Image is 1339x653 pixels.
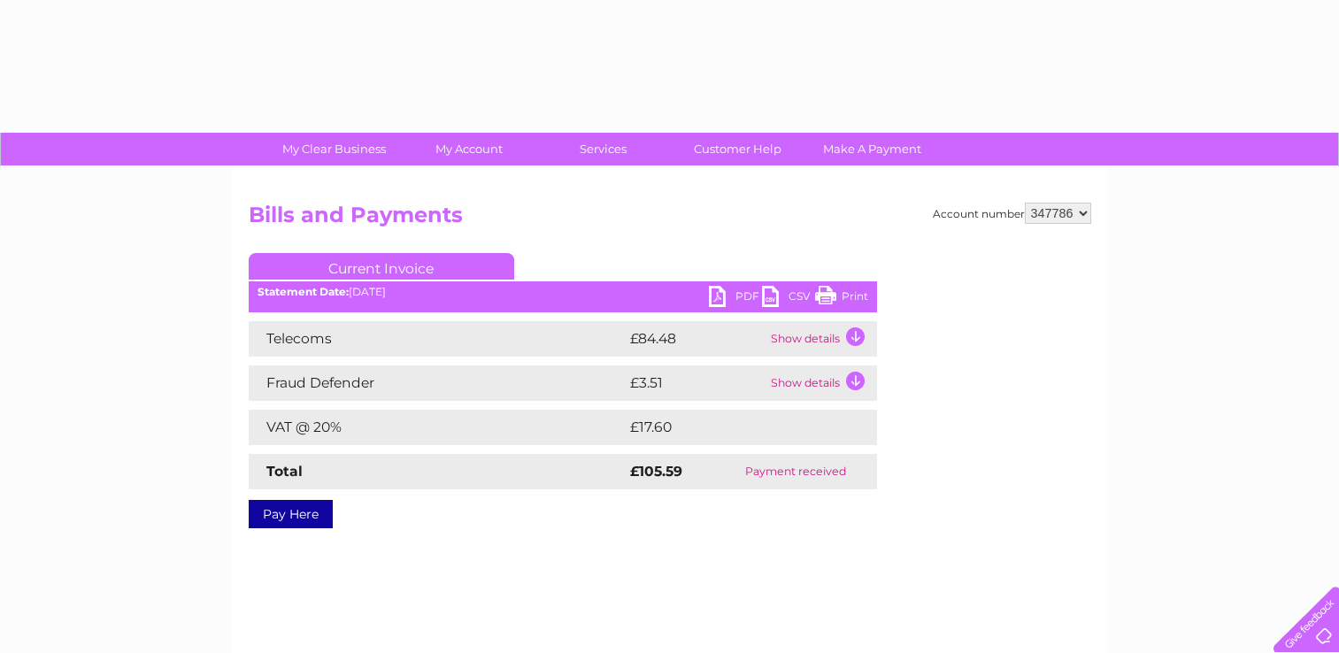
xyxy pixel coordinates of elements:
td: Telecoms [249,321,626,357]
a: Services [530,133,676,165]
a: Make A Payment [799,133,945,165]
div: [DATE] [249,286,877,298]
h2: Bills and Payments [249,203,1091,236]
td: Show details [766,365,877,401]
td: VAT @ 20% [249,410,626,445]
a: Pay Here [249,500,333,528]
a: CSV [762,286,815,311]
strong: Total [266,463,303,480]
td: Show details [766,321,877,357]
td: £84.48 [626,321,766,357]
a: Print [815,286,868,311]
a: PDF [709,286,762,311]
a: My Clear Business [261,133,407,165]
td: Payment received [715,454,876,489]
a: Customer Help [665,133,811,165]
td: £3.51 [626,365,766,401]
a: Current Invoice [249,253,514,280]
div: Account number [933,203,1091,224]
td: £17.60 [626,410,840,445]
b: Statement Date: [258,285,349,298]
a: My Account [396,133,542,165]
strong: £105.59 [630,463,682,480]
td: Fraud Defender [249,365,626,401]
